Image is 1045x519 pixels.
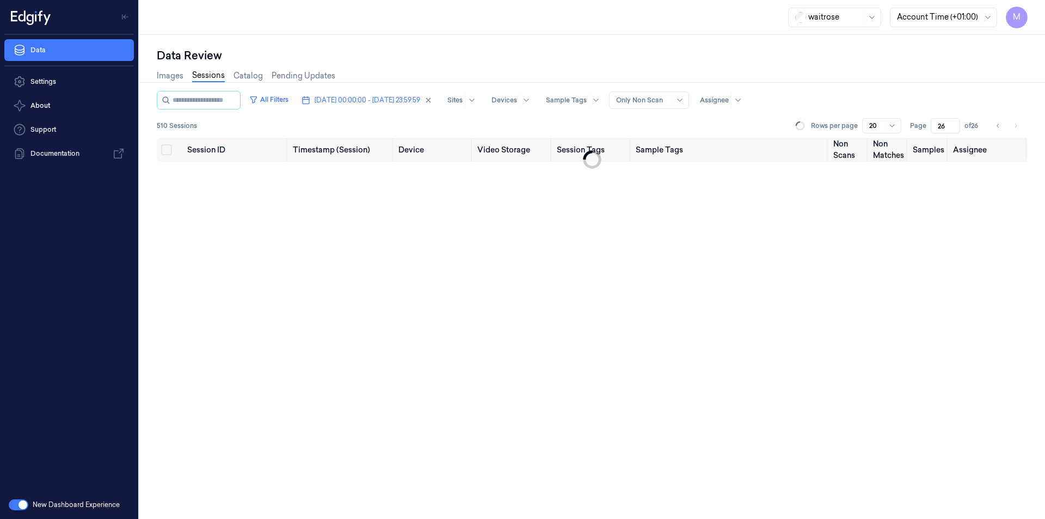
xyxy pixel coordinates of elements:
button: Select all [161,144,172,155]
button: M [1006,7,1028,28]
a: Pending Updates [272,70,335,82]
span: of 26 [964,121,982,131]
th: Non Scans [829,138,869,162]
button: Toggle Navigation [116,8,134,26]
th: Session ID [183,138,288,162]
a: Documentation [4,143,134,164]
th: Sample Tags [631,138,829,162]
a: Support [4,119,134,141]
th: Samples [908,138,949,162]
th: Assignee [949,138,1028,162]
a: Catalog [233,70,263,82]
button: All Filters [245,91,293,108]
th: Video Storage [473,138,552,162]
a: Data [4,39,134,61]
p: Rows per page [811,121,858,131]
nav: pagination [991,118,1023,133]
a: Sessions [192,70,225,82]
button: Go to previous page [991,118,1006,133]
a: Images [157,70,183,82]
th: Non Matches [869,138,908,162]
th: Session Tags [552,138,631,162]
span: [DATE] 00:00:00 - [DATE] 23:59:59 [315,95,420,105]
span: 510 Sessions [157,121,197,131]
button: [DATE] 00:00:00 - [DATE] 23:59:59 [297,91,437,109]
div: Data Review [157,48,1028,63]
button: About [4,95,134,117]
span: Page [910,121,926,131]
th: Timestamp (Session) [288,138,394,162]
th: Device [394,138,473,162]
a: Settings [4,71,134,93]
